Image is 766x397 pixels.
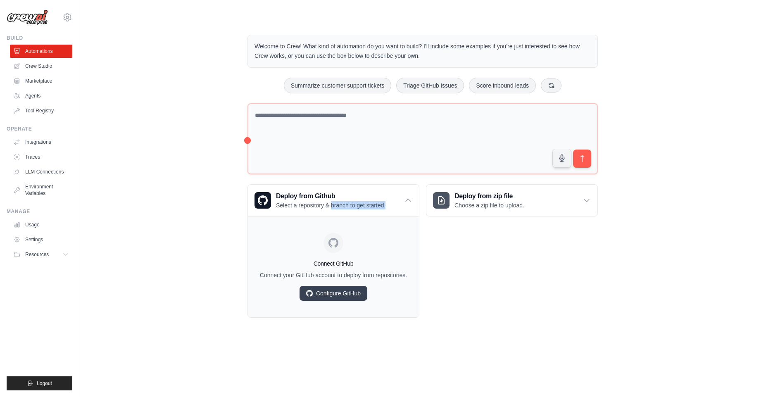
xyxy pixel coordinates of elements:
[10,218,72,231] a: Usage
[454,191,524,201] h3: Deploy from zip file
[10,165,72,178] a: LLM Connections
[10,180,72,200] a: Environment Variables
[7,10,48,25] img: Logo
[7,126,72,132] div: Operate
[276,191,385,201] h3: Deploy from Github
[10,150,72,164] a: Traces
[255,42,591,61] p: Welcome to Crew! What kind of automation do you want to build? I'll include some examples if you'...
[37,380,52,387] span: Logout
[25,251,49,258] span: Resources
[7,376,72,390] button: Logout
[454,201,524,209] p: Choose a zip file to upload.
[396,78,464,93] button: Triage GitHub issues
[10,45,72,58] a: Automations
[10,89,72,102] a: Agents
[10,248,72,261] button: Resources
[10,136,72,149] a: Integrations
[10,59,72,73] a: Crew Studio
[284,78,391,93] button: Summarize customer support tickets
[255,271,412,279] p: Connect your GitHub account to deploy from repositories.
[300,286,367,301] a: Configure GitHub
[7,208,72,215] div: Manage
[276,201,385,209] p: Select a repository & branch to get started.
[469,78,536,93] button: Score inbound leads
[7,35,72,41] div: Build
[10,74,72,88] a: Marketplace
[10,233,72,246] a: Settings
[10,104,72,117] a: Tool Registry
[255,259,412,268] h4: Connect GitHub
